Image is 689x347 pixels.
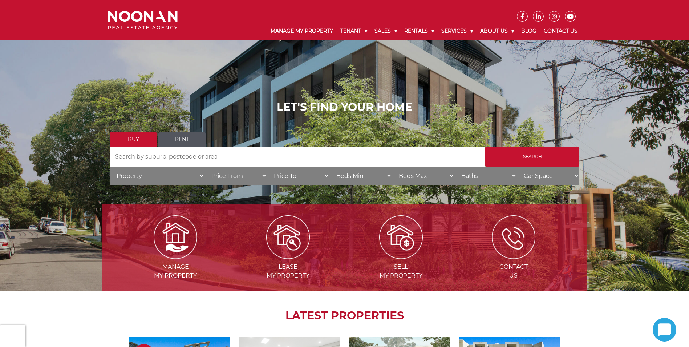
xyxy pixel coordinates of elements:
a: Blog [518,22,540,40]
a: Rent [158,132,206,147]
a: Sales [371,22,401,40]
img: Sell my property [379,215,423,259]
img: ICONS [492,215,535,259]
a: Leasemy Property [232,233,344,279]
h1: LET'S FIND YOUR HOME [110,101,579,114]
a: Manage My Property [267,22,337,40]
h2: LATEST PROPERTIES [121,309,568,322]
a: Services [438,22,477,40]
img: Manage my Property [154,215,197,259]
a: Sellmy Property [345,233,457,279]
img: Lease my property [266,215,310,259]
a: Rentals [401,22,438,40]
input: Search [485,147,579,167]
span: Contact Us [458,263,569,280]
a: About Us [477,22,518,40]
img: Noonan Real Estate Agency [108,11,178,30]
a: Buy [110,132,157,147]
span: Sell my Property [345,263,457,280]
input: Search by suburb, postcode or area [110,147,485,167]
a: Managemy Property [120,233,231,279]
a: Contact Us [540,22,581,40]
span: Manage my Property [120,263,231,280]
span: Lease my Property [232,263,344,280]
a: ContactUs [458,233,569,279]
a: Tenant [337,22,371,40]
